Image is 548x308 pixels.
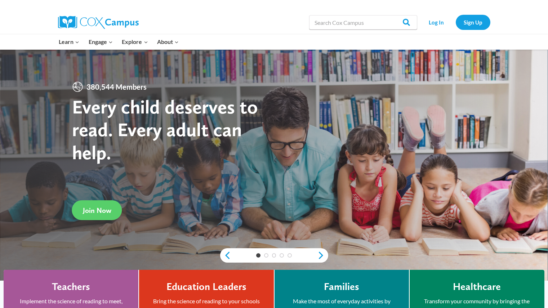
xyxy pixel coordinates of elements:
span: 380,544 Members [84,81,150,93]
span: Learn [59,37,79,46]
strong: Every child deserves to read. Every adult can help. [72,95,258,164]
a: previous [220,251,231,260]
span: Engage [89,37,113,46]
a: Join Now [72,200,122,220]
span: Join Now [83,206,111,215]
a: next [317,251,328,260]
nav: Secondary Navigation [421,15,490,30]
h4: Teachers [52,281,90,293]
a: Sign Up [456,15,490,30]
input: Search Cox Campus [309,15,417,30]
img: Cox Campus [58,16,139,29]
a: 1 [256,253,260,258]
span: About [157,37,179,46]
a: 2 [264,253,268,258]
a: Log In [421,15,452,30]
a: 4 [280,253,284,258]
h4: Healthcare [453,281,501,293]
span: Explore [122,37,148,46]
a: 3 [272,253,276,258]
div: content slider buttons [220,248,328,263]
nav: Primary Navigation [54,34,183,49]
h4: Families [324,281,359,293]
a: 5 [288,253,292,258]
h4: Education Leaders [166,281,246,293]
